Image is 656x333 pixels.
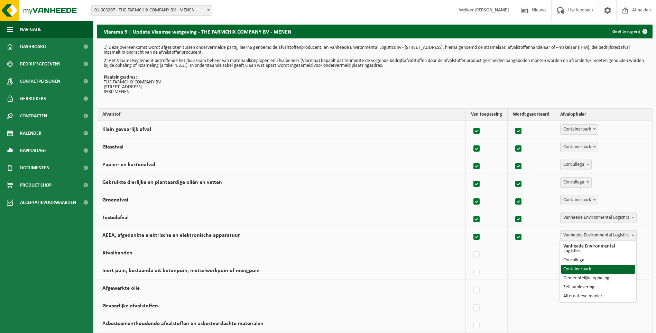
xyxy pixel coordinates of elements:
[20,159,49,177] span: Documenten
[102,321,264,326] label: Asbestcementhoudende afvalstoffen en asbestverdachte materialen
[91,5,212,16] span: 01-003207 - THE FARMCHIX COMPANY BV - MENEN
[560,213,637,223] span: Vanheede Environmental Logistics
[102,303,158,309] label: Gevaarlijke afvalstoffen
[561,178,591,187] span: Concullega
[561,142,598,152] span: Containerpark
[474,8,509,13] strong: [PERSON_NAME]
[555,109,652,121] th: Afvalophaler
[561,265,635,274] li: Containerpark
[560,142,598,152] span: Containerpark
[20,73,60,90] span: Contactpersonen
[20,125,41,142] span: Kalender
[97,25,298,38] h2: Vlarema 9 | Update Vlaamse wetgeving - THE FARMCHIX COMPANY BV - MENEN
[102,268,260,273] label: Inert puin, bestaande uit betonpuin, metselwerkpuin of mengpuin
[102,215,129,220] label: Textielafval
[102,250,132,256] label: Afvalbanden
[560,124,598,135] span: Containerpark
[97,109,466,121] th: Afvalstof
[102,180,222,185] label: Gebruikte dierlijke en plantaardige oliën en vetten
[20,107,47,125] span: Contracten
[102,144,123,150] label: Glasafval
[561,125,598,134] span: Containerpark
[508,109,555,121] th: Wordt gesorteerd
[561,160,591,170] span: Concullega
[104,58,646,68] p: 2) Het Vlaams Reglement betreffende het duurzaam beheer van materiaalkringlopen en afvalbeheer (V...
[102,162,155,168] label: Papier- en kartonafval
[561,213,636,223] span: Vanheede Environmental Logistics
[561,256,635,265] li: Concullega
[20,55,61,73] span: Bedrijfsgegevens
[20,90,46,107] span: Gebruikers
[561,283,635,292] li: Zelf aanlevering
[560,177,592,188] span: Concullega
[104,75,646,94] p: THE FARMCHIX COMPANY BV [STREET_ADDRESS] 8930 MENEN
[102,286,140,291] label: Afgewerkte olie
[20,194,76,211] span: Acceptatievoorwaarden
[561,195,598,205] span: Containerpark
[102,197,128,203] label: Groenafval
[561,231,636,240] span: Vanheede Environmental Logistics
[102,127,151,132] label: Klein gevaarlijk afval
[561,274,635,283] li: Gemeentelijke ophaling
[102,233,240,238] label: AEEA, afgedankte elektrische en elektronische apparatuur
[104,45,646,55] p: 1) Deze overeenkomst wordt afgesloten tussen ondervermelde partij, hierna genoemd de afvalstoffen...
[466,109,508,121] th: Van toepassing
[561,242,635,256] li: Vanheede Environmental Logistics
[561,292,635,301] li: Alternatieve manier
[104,75,137,80] strong: Plaatsingsadres:
[20,142,47,159] span: Rapportage
[20,21,41,38] span: Navigatie
[20,38,46,55] span: Dashboard
[20,177,52,194] span: Product Shop
[92,6,212,15] span: 01-003207 - THE FARMCHIX COMPANY BV - MENEN
[607,25,652,38] a: Geef terug vrij
[560,195,598,205] span: Containerpark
